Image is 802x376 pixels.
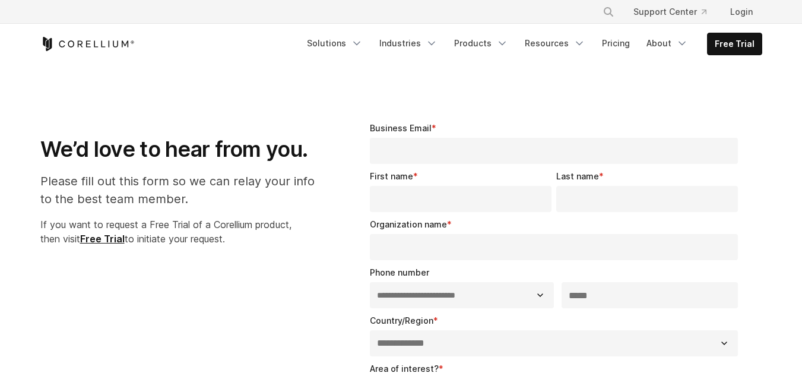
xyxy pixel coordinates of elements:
button: Search [598,1,619,23]
span: Organization name [370,219,447,229]
span: Business Email [370,123,432,133]
a: Corellium Home [40,37,135,51]
div: Navigation Menu [300,33,762,55]
a: Pricing [595,33,637,54]
a: Products [447,33,515,54]
a: Resources [518,33,592,54]
a: Industries [372,33,445,54]
h1: We’d love to hear from you. [40,136,327,163]
span: Last name [556,171,599,181]
a: Support Center [624,1,716,23]
p: Please fill out this form so we can relay your info to the best team member. [40,172,327,208]
a: Free Trial [80,233,125,245]
span: Country/Region [370,315,433,326]
a: Login [721,1,762,23]
div: Navigation Menu [588,1,762,23]
p: If you want to request a Free Trial of a Corellium product, then visit to initiate your request. [40,217,327,246]
a: Solutions [300,33,370,54]
a: Free Trial [708,33,762,55]
a: About [639,33,695,54]
span: Phone number [370,267,429,277]
span: Area of interest? [370,364,439,374]
span: First name [370,171,413,181]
